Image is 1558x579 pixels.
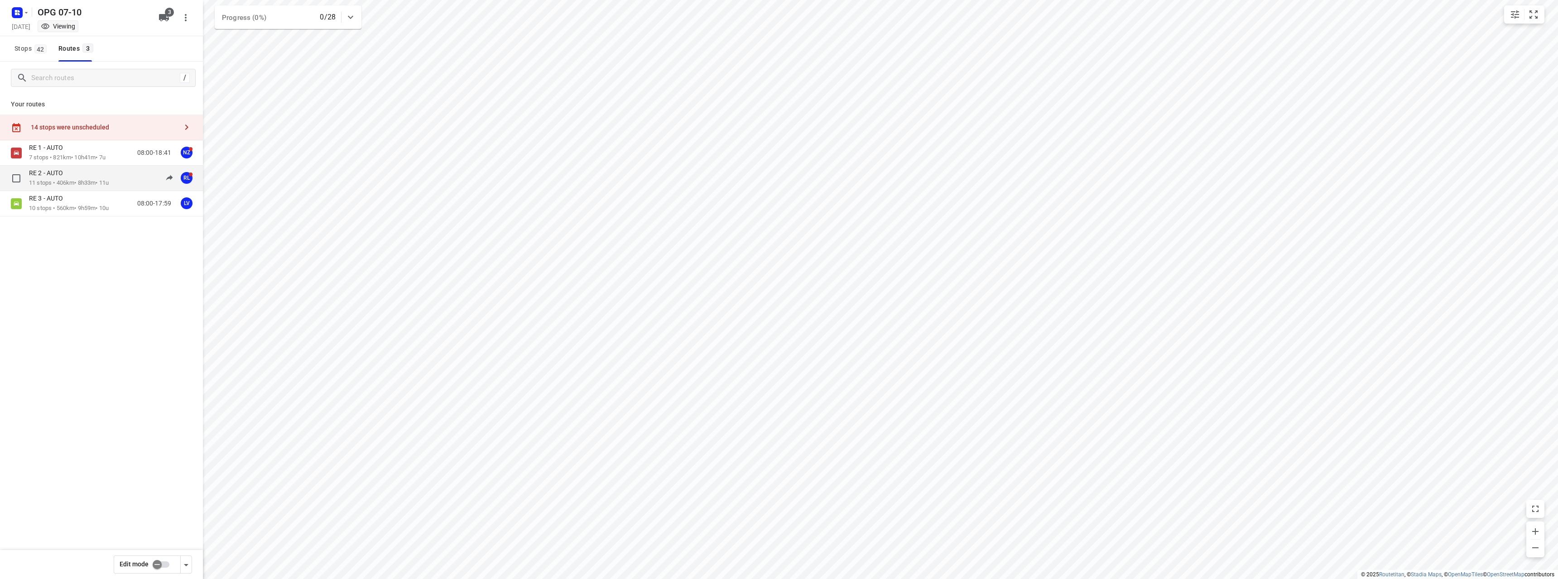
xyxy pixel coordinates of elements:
[215,5,361,29] div: Progress (0%)0/28
[29,179,109,187] p: 11 stops • 406km • 8h33m • 11u
[29,169,68,177] p: RE 2 - AUTO
[137,199,171,208] p: 08:00-17:59
[7,169,25,187] span: Select
[14,43,49,54] span: Stops
[41,22,75,31] div: You are currently in view mode. To make any changes, go to edit project.
[1487,571,1524,578] a: OpenStreetMap
[1504,5,1544,24] div: small contained button group
[180,73,190,83] div: /
[31,124,178,131] div: 14 stops were unscheduled
[160,169,178,187] button: Send to driver
[1361,571,1554,578] li: © 2025 , © , © © contributors
[58,43,96,54] div: Routes
[137,148,171,158] p: 08:00-18:41
[120,560,149,568] span: Edit mode
[34,44,47,53] span: 42
[181,559,192,570] div: Driver app settings
[29,144,68,152] p: RE 1 - AUTO
[11,100,192,109] p: Your routes
[1448,571,1483,578] a: OpenMapTiles
[29,204,109,213] p: 10 stops • 560km • 9h59m • 10u
[177,9,195,27] button: More
[29,194,68,202] p: RE 3 - AUTO
[155,9,173,27] button: 3
[31,71,180,85] input: Search routes
[222,14,266,22] span: Progress (0%)
[1524,5,1543,24] button: Fit zoom
[29,153,106,162] p: 7 stops • 821km • 10h41m • 7u
[1411,571,1442,578] a: Stadia Maps
[320,12,336,23] p: 0/28
[1379,571,1404,578] a: Routetitan
[82,43,93,53] span: 3
[165,8,174,17] span: 3
[1506,5,1524,24] button: Map settings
